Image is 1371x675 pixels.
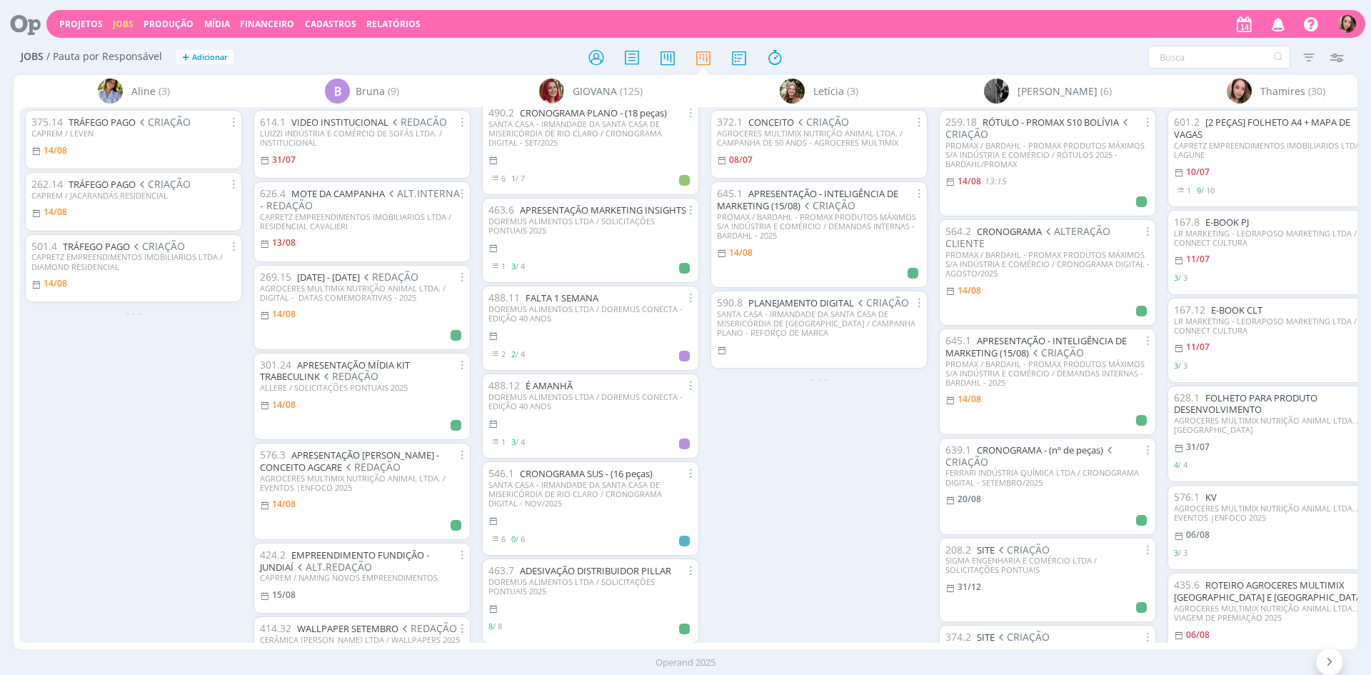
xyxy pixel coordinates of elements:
: 31/07 [1186,441,1210,453]
button: Mídia [200,19,234,30]
span: / 7 [511,173,525,184]
span: 374.2 [945,630,971,644]
a: Produção [144,18,194,30]
a: É AMANHÃ [526,379,573,392]
span: 13/08 [272,236,296,249]
div: CAPRETZ EMPREENDIMENTOS IMOBILIARIOS LTDA / RESIDENCIAL CAVALIERI [260,212,464,231]
span: CRIAÇÃO [1029,346,1084,359]
img: A [98,79,123,104]
: 11/07 [1186,341,1210,353]
a: CRONOGRAMA [977,225,1042,238]
span: 1 [501,261,506,271]
span: / 4 [511,261,525,271]
: 14/08 [958,175,981,187]
span: GIOVANA [573,84,617,99]
span: 3 [1174,272,1178,283]
span: 564.2 [945,224,971,238]
span: + [182,50,189,65]
span: REDAÇÃO [398,621,457,635]
a: [2 PEÇAS] FOLHETO A4 + MAPA DE VAGAS [1174,116,1350,141]
: 06/08 [1186,529,1210,541]
span: 3 [511,261,516,271]
span: / 4 [1174,459,1187,470]
: 14/08 [729,246,753,259]
span: 639.1 [945,443,971,456]
a: Projetos [59,18,103,30]
span: 435.6 [1174,578,1200,591]
span: 269.15 [260,270,291,284]
span: 15/08 [272,589,296,601]
a: [DATE] - [DATE] [297,271,360,284]
span: (125) [620,84,643,99]
span: 1 [511,173,516,184]
span: 14/08 [272,498,296,510]
span: / 4 [511,349,525,359]
span: 3 [511,436,516,447]
span: Letícia [813,84,844,99]
span: ALT.INTERNA - REDAÇÃO [260,186,460,212]
a: APRESENTAÇÃO MARKETING INSIGHTS [520,204,686,216]
div: CERÂMICA [PERSON_NAME] LTDA / WALLPAPERS 2025 [260,635,464,644]
div: CAPREM / NAMING NOVOS EMPREENDIMENTOS [260,573,464,582]
span: (30) [1308,84,1325,99]
span: / 8 [488,621,502,631]
span: 488.12 [488,379,520,392]
span: / 3 [1174,360,1187,371]
img: G [539,79,564,104]
: 14/08 [44,277,67,289]
span: Thamires [1260,84,1305,99]
span: 601.2 [1174,115,1200,129]
div: AGROCERES MULTIMIX NUTRIÇÃO ANIMAL LTDA. / CAMPANHA DE 50 ANOS - AGROCERES MULTIMIX [717,129,921,147]
span: 626.4 [260,186,286,200]
a: SITE [977,544,995,556]
button: Projetos [55,19,107,30]
: 14/08 [958,284,981,296]
a: KV [1205,491,1217,504]
img: T [1227,79,1252,104]
span: CRIAÇÃO [136,177,191,191]
div: CAPRETZ EMPREENDIMENTOS IMOBILIARIOS LTDA / DIAMOND RESIDENCIAL [31,252,236,271]
span: CRIAÇÃO [800,199,855,212]
span: 8 [488,621,493,631]
span: / 10 [1197,185,1215,196]
span: / 6 [511,534,525,544]
div: AGROCERES MULTIMIX NUTRIÇÃO ANIMAL LTDA. / DIGITAL - DATAS COMEMORATIVAS - 2025 [260,284,464,302]
span: 6 [501,534,506,544]
div: LUIZZI INDÚSTRIA E COMÉRCIO DE SOFÁS LTDA. / INSTITUCIONAL [260,129,464,147]
span: 167.12 [1174,303,1205,316]
span: REDAÇÃO [342,460,401,474]
button: Jobs [109,19,138,30]
span: 14/08 [272,399,296,411]
: 06/08 [1186,629,1210,641]
span: / Pauta por Responsável [46,51,162,63]
div: AGROCERES MULTIMIX NUTRIÇÃO ANIMAL LTDA. / EVENTOS |ENFOCO 2025 [260,474,464,492]
img: P [984,79,1009,104]
span: CRIAÇÃO [945,443,1115,469]
div: PROMAX / BARDAHL - PROMAX PRODUTOS MÁXIMOS S/A INDÚSTRIA E COMÉRCIO / CRONOGRAMA DIGITAL - AGOSTO... [945,250,1150,279]
button: Produção [139,19,198,30]
a: Jobs [113,18,134,30]
a: VIDEO INSTITUCIONAL [291,116,388,129]
a: APRESENTAÇÃO - INTELIGÊNCIA DE MARKETING (15/08) [945,334,1127,359]
span: 3 [1174,547,1178,558]
: 10/07 [1186,166,1210,178]
a: FALTA 1 SEMANA [526,291,598,304]
: 14/08 [958,393,981,405]
a: MOTE DA CAMPANHA [291,187,385,200]
span: 546.1 [488,466,514,480]
div: PROMAX / BARDAHL - PROMAX PRODUTOS MÁXIMOS S/A INDÚSTRIA E COMÉRCIO / RÓTULOS 2025 - BARDAHL/PROMAX [945,141,1150,169]
a: SITE [977,631,995,644]
a: Financeiro [240,18,294,30]
span: 259.18 [945,115,977,129]
span: 576.1 [1174,490,1200,504]
span: CRIAÇÃO [945,115,1131,141]
img: T [1338,15,1356,33]
a: FOLHETO PARA PRODUTO DESENVOLVIMENTO [1174,391,1317,416]
span: (9) [388,84,399,99]
div: PROMAX / BARDAHL - PROMAX PRODUTOS MÁXIMOS S/A INDÚSTRIA E COMÉRCIO / DEMANDAS INTERNAS - BARDAHL... [945,359,1150,388]
div: B [325,79,350,104]
span: (3) [159,84,170,99]
div: DOREMUS ALIMENTOS LTDA / DOREMUS CONECTA - EDIÇÃO 40 ANOS [488,304,693,323]
div: ALLERE / SOLICITAÇÕES PONTUAIS 2025 [260,383,464,392]
span: Bruna [356,84,385,99]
